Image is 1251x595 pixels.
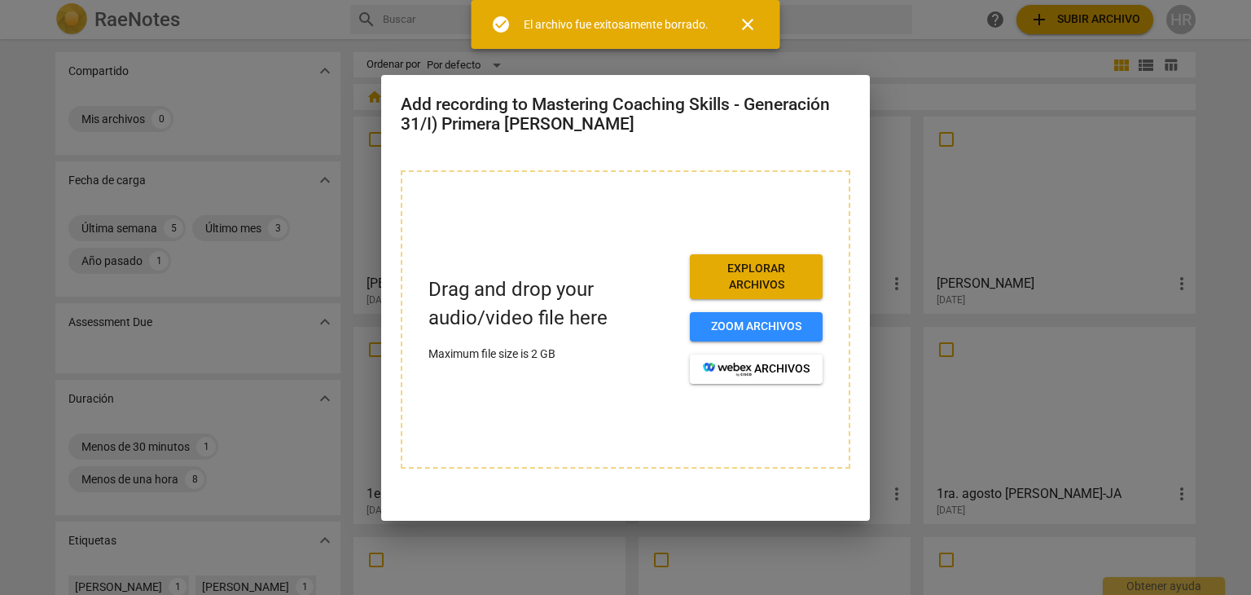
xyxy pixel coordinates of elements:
[491,15,511,34] span: check_circle
[703,319,810,335] span: Zoom archivos
[703,261,810,293] span: Explorar archivos
[428,275,677,333] p: Drag and drop your audio/video file here
[738,15,757,34] span: close
[703,361,810,377] span: archivos
[690,312,823,342] button: Zoom archivos
[728,5,767,44] button: Cerrar
[690,355,823,384] button: archivos
[428,346,677,363] p: Maximum file size is 2 GB
[524,16,709,33] div: El archivo fue exitosamente borrado.
[690,254,823,299] button: Explorar archivos
[401,95,850,134] h2: Add recording to Mastering Coaching Skills - Generación 31/I) Primera [PERSON_NAME]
